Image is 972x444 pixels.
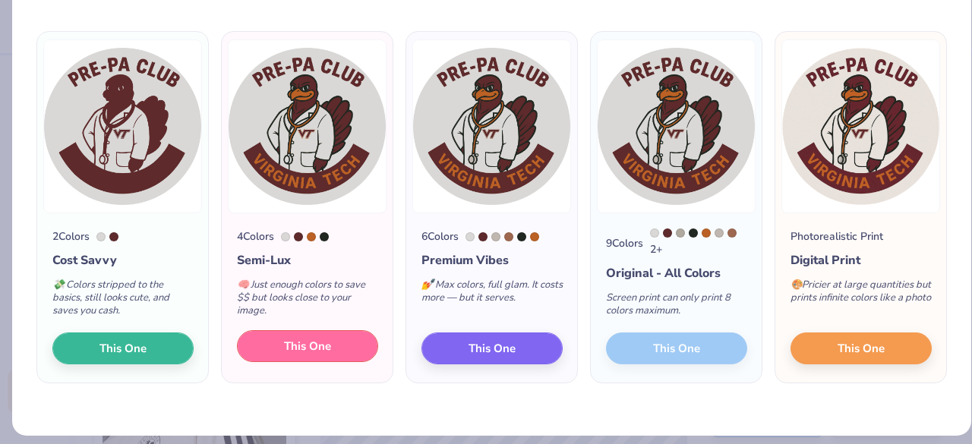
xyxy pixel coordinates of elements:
[109,232,118,241] div: 490 C
[650,228,659,238] div: Cool Gray 1 C
[491,232,500,241] div: Warm Gray 3 C
[791,251,932,269] div: Digital Print
[606,264,747,282] div: Original - All Colors
[791,278,803,291] span: 🎨
[96,232,106,241] div: Cool Gray 1 C
[715,228,724,238] div: Warm Gray 3 C
[791,228,883,244] div: Photorealistic Print
[727,228,737,238] div: 7525 C
[284,338,331,355] span: This One
[689,228,698,238] div: Black 3 C
[676,228,685,238] div: 401 C
[294,232,303,241] div: 490 C
[530,232,539,241] div: 471 C
[237,269,378,332] div: Just enough colors to save $$ but looks close to your image.
[606,235,643,251] div: 9 Colors
[43,39,202,213] img: 2 color option
[838,340,885,357] span: This One
[606,282,747,332] div: Screen print can only print 8 colors maximum.
[99,340,147,357] span: This One
[320,232,329,241] div: Black 3 C
[663,228,672,238] div: 490 C
[421,332,563,364] button: This One
[412,39,571,213] img: 6 color option
[237,330,378,362] button: This One
[421,278,434,291] span: 💅
[281,232,290,241] div: Cool Gray 1 C
[52,269,194,332] div: Colors stripped to the basics, still looks cute, and saves you cash.
[791,269,932,320] div: Pricier at large quantities but prints infinite colors like a photo
[504,232,513,241] div: 7525 C
[421,269,563,320] div: Max colors, full glam. It costs more — but it serves.
[469,340,516,357] span: This One
[421,228,459,244] div: 6 Colors
[465,232,475,241] div: Cool Gray 1 C
[517,232,526,241] div: Black 3 C
[478,232,488,241] div: 490 C
[597,39,756,213] img: 9 color option
[52,228,90,244] div: 2 Colors
[52,251,194,269] div: Cost Savvy
[237,228,274,244] div: 4 Colors
[791,332,932,364] button: This One
[702,228,711,238] div: 471 C
[237,251,378,269] div: Semi-Lux
[228,39,387,213] img: 4 color option
[650,228,747,257] div: 2 +
[237,278,249,291] span: 🧠
[421,251,563,269] div: Premium Vibes
[781,39,940,213] img: Photorealistic preview
[307,232,316,241] div: 471 C
[52,278,65,291] span: 💸
[52,332,194,364] button: This One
